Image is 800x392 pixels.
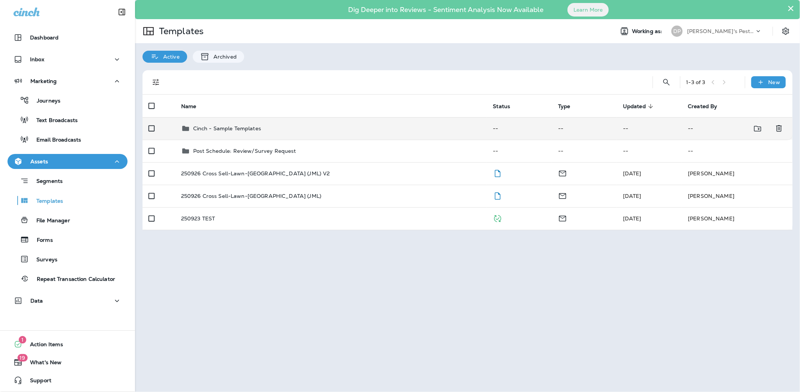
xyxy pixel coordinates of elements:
[617,117,682,140] td: --
[159,54,180,60] p: Active
[8,173,128,189] button: Segments
[181,103,197,110] span: Name
[687,28,755,34] p: [PERSON_NAME]'s Pest Control
[30,158,48,164] p: Assets
[487,117,552,140] td: --
[493,169,502,176] span: Draft
[181,193,321,199] p: 250926 Cross Sell-Lawn-[GEOGRAPHIC_DATA] (JML)
[623,215,641,222] span: Joyce Lee
[686,79,705,85] div: 1 - 3 of 3
[623,103,656,110] span: Updated
[30,78,57,84] p: Marketing
[23,359,62,368] span: What's New
[111,5,132,20] button: Collapse Sidebar
[30,298,43,304] p: Data
[558,169,567,176] span: Email
[8,193,128,208] button: Templates
[682,185,792,207] td: [PERSON_NAME]
[30,35,59,41] p: Dashboard
[8,293,128,308] button: Data
[771,121,786,136] button: Delete
[181,170,330,176] p: 250926 Cross Sell-Lawn-[GEOGRAPHIC_DATA] (JML) V2
[682,140,792,162] td: --
[558,103,580,110] span: Type
[487,140,552,162] td: --
[17,354,27,362] span: 19
[8,251,128,267] button: Surveys
[493,103,510,110] span: Status
[493,214,502,221] span: Published
[623,103,646,110] span: Updated
[779,24,792,38] button: Settings
[19,336,26,344] span: 1
[558,214,567,221] span: Email
[181,216,215,222] p: 250923 TEST
[29,256,57,264] p: Surveys
[193,125,261,131] p: Cinch - Sample Templates
[632,28,664,35] span: Working as:
[558,103,570,110] span: Type
[8,52,128,67] button: Inbox
[8,355,128,370] button: 19What's New
[29,117,78,124] p: Text Broadcasts
[623,193,641,199] span: Zarrar Saleem
[688,103,717,110] span: Created By
[8,112,128,128] button: Text Broadcasts
[623,170,641,177] span: Frank Carreno
[193,148,296,154] p: Post Schedule: Review/Survey Request
[768,79,780,85] p: New
[156,26,204,37] p: Templates
[29,217,70,225] p: File Manager
[8,154,128,169] button: Assets
[493,103,520,110] span: Status
[750,121,765,136] button: Move to folder
[8,30,128,45] button: Dashboard
[617,140,682,162] td: --
[8,373,128,388] button: Support
[8,271,128,286] button: Repeat Transaction Calculator
[787,2,794,14] button: Close
[29,98,60,105] p: Journeys
[8,92,128,108] button: Journeys
[29,178,63,185] p: Segments
[149,75,164,90] button: Filters
[210,54,237,60] p: Archived
[23,341,63,350] span: Action Items
[29,137,81,144] p: Email Broadcasts
[30,56,44,62] p: Inbox
[558,192,567,199] span: Email
[671,26,683,37] div: DP
[493,192,502,199] span: Draft
[8,74,128,89] button: Marketing
[181,103,206,110] span: Name
[688,103,727,110] span: Created By
[8,131,128,147] button: Email Broadcasts
[682,207,792,230] td: [PERSON_NAME]
[23,377,51,386] span: Support
[552,140,617,162] td: --
[682,117,760,140] td: --
[29,198,63,205] p: Templates
[682,162,792,185] td: [PERSON_NAME]
[659,75,674,90] button: Search Templates
[552,117,617,140] td: --
[29,237,53,244] p: Forms
[567,3,609,17] button: Learn More
[8,212,128,228] button: File Manager
[326,9,565,11] p: Dig Deeper into Reviews - Sentiment Analysis Now Available
[29,276,115,283] p: Repeat Transaction Calculator
[8,232,128,247] button: Forms
[8,337,128,352] button: 1Action Items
